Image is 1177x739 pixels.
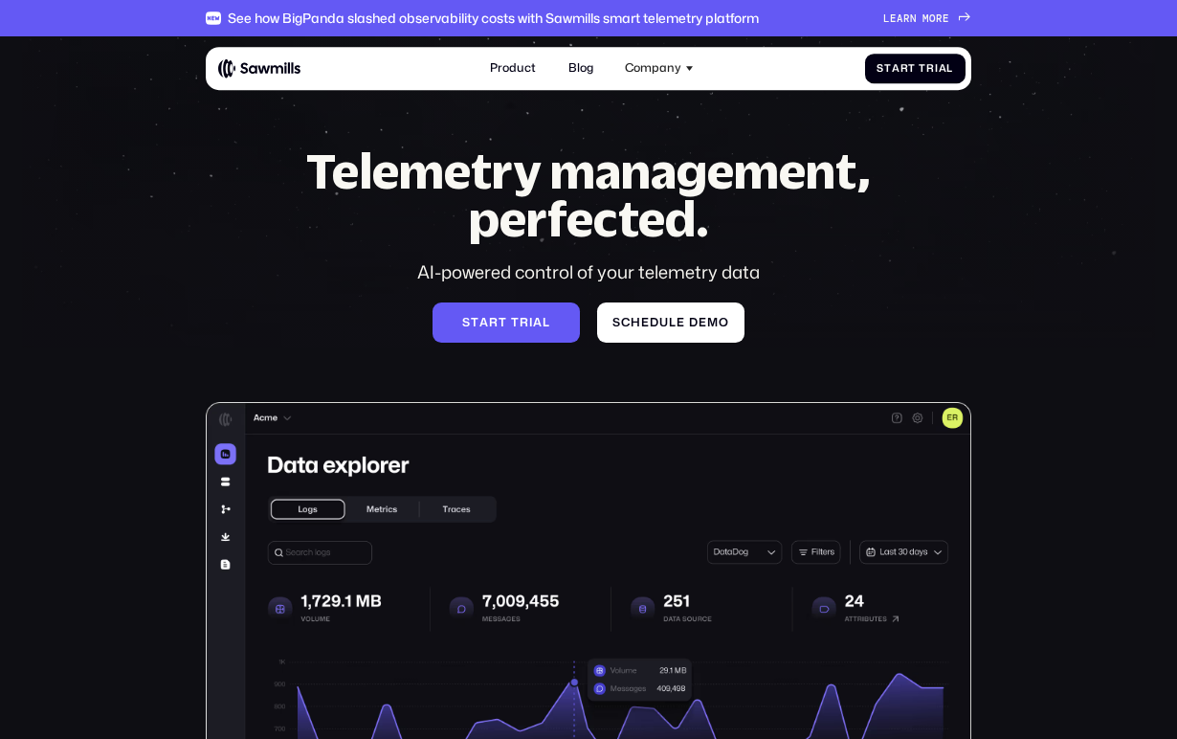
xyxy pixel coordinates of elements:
span: e [943,12,949,25]
span: r [926,62,935,75]
div: AI-powered control of your telemetry data [276,260,900,285]
span: d [689,316,699,330]
span: e [641,316,650,330]
span: S [462,316,471,330]
span: T [919,62,926,75]
span: r [900,62,909,75]
span: t [908,62,916,75]
a: Product [481,53,544,84]
span: r [903,12,910,25]
a: Scheduledemo [597,302,744,343]
span: e [699,316,707,330]
span: i [935,62,939,75]
span: r [936,12,943,25]
a: Learnmore [883,12,970,25]
a: StartTrial [865,54,966,83]
span: c [621,316,631,330]
span: a [479,316,489,330]
span: e [677,316,685,330]
a: Starttrial [433,302,580,343]
span: o [929,12,936,25]
div: See how BigPanda slashed observability costs with Sawmills smart telemetry platform [228,11,759,27]
span: t [511,316,520,330]
span: l [946,62,953,75]
span: a [939,62,947,75]
span: a [892,62,900,75]
span: l [669,316,677,330]
div: Company [616,53,701,84]
div: Company [625,61,681,76]
span: m [922,12,929,25]
span: r [489,316,499,330]
span: n [910,12,917,25]
span: t [471,316,479,330]
span: S [877,62,884,75]
span: a [897,12,903,25]
span: r [520,316,529,330]
span: u [659,316,669,330]
span: o [719,316,729,330]
h1: Telemetry management, perfected. [276,147,900,243]
span: h [631,316,641,330]
span: S [612,316,621,330]
span: t [884,62,892,75]
span: t [499,316,507,330]
span: i [529,316,533,330]
span: a [533,316,543,330]
span: e [890,12,897,25]
span: l [543,316,550,330]
a: Blog [559,53,601,84]
span: m [707,316,719,330]
span: d [650,316,659,330]
span: L [883,12,890,25]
